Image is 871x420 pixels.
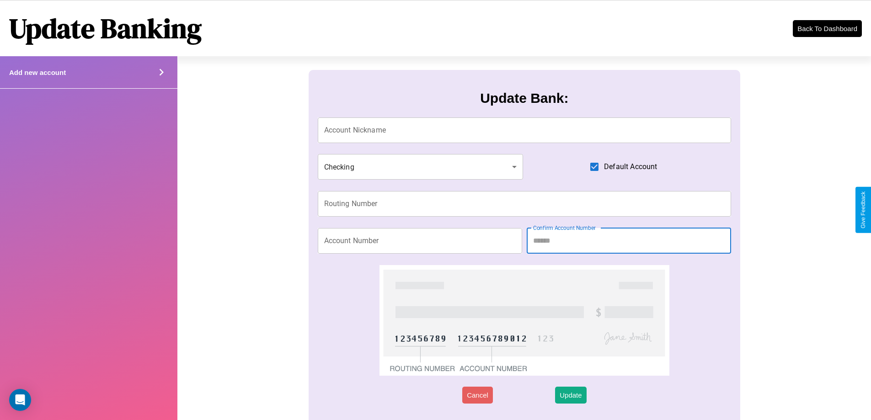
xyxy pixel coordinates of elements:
[9,389,31,411] div: Open Intercom Messenger
[318,154,524,180] div: Checking
[9,69,66,76] h4: Add new account
[480,90,568,106] h3: Update Bank:
[462,387,493,404] button: Cancel
[9,10,202,47] h1: Update Banking
[379,265,669,376] img: check
[533,224,596,232] label: Confirm Account Number
[793,20,862,37] button: Back To Dashboard
[604,161,657,172] span: Default Account
[555,387,586,404] button: Update
[860,191,866,229] div: Give Feedback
